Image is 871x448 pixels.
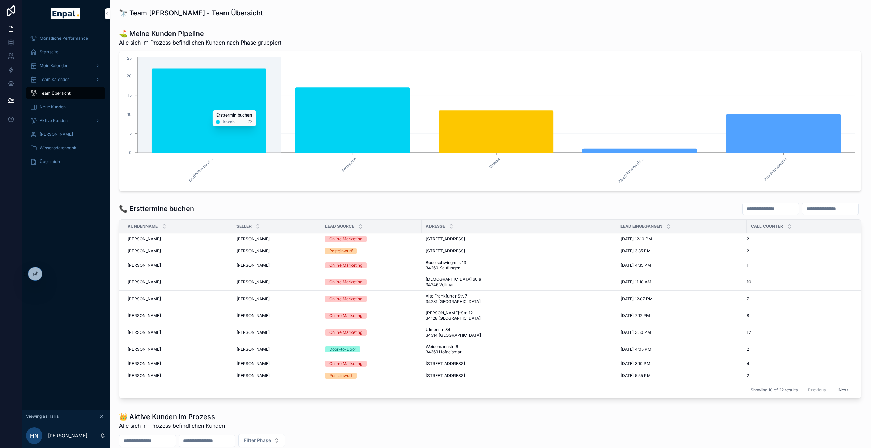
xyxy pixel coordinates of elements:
[341,157,357,173] text: Ersttermin
[22,27,110,177] div: scrollable content
[236,223,252,229] span: Seller
[426,248,465,254] span: [STREET_ADDRESS]
[426,327,612,338] a: Ulmenstr. 34 34314 [GEOGRAPHIC_DATA]
[617,157,644,184] text: Abschlusstermin...
[325,346,418,352] a: Door-to-Door
[620,279,743,285] a: [DATE] 11:10 AM
[236,330,317,335] a: [PERSON_NAME]
[236,361,270,366] span: [PERSON_NAME]
[26,101,105,113] a: Neue Kunden
[620,248,743,254] a: [DATE] 3:35 PM
[128,248,228,254] a: [PERSON_NAME]
[620,330,743,335] a: [DATE] 3:50 PM
[236,313,317,318] a: [PERSON_NAME]
[236,361,317,366] a: [PERSON_NAME]
[329,373,353,379] div: Posteinwurf
[426,248,612,254] a: [STREET_ADDRESS]
[747,279,751,285] span: 10
[128,361,161,366] span: [PERSON_NAME]
[236,248,270,254] span: [PERSON_NAME]
[127,56,132,61] tspan: 25
[620,347,651,352] span: [DATE] 4:05 PM
[128,93,132,98] tspan: 15
[325,313,418,319] a: Online Marketing
[119,8,263,18] h1: 🔭 Team [PERSON_NAME] - Team Übersicht
[128,279,228,285] a: [PERSON_NAME]
[40,145,76,151] span: Wissensdatenbank
[747,347,749,352] span: 2
[119,422,225,430] span: Alle sich im Prozess befindlichen Kunden
[329,361,362,367] div: Online Marketing
[236,248,317,254] a: [PERSON_NAME]
[40,90,71,96] span: Team Übersicht
[244,437,271,444] span: Filter Phase
[620,248,651,254] span: [DATE] 3:35 PM
[236,279,317,285] a: [PERSON_NAME]
[236,296,270,302] span: [PERSON_NAME]
[119,38,281,47] span: Alle sich im Prozess befindlichen Kunden nach Phase gruppiert
[129,131,132,136] tspan: 5
[426,344,612,355] a: Weidemannstr. 6 34369 Hofgeismar
[26,32,105,45] a: Monatliche Performance
[325,262,418,268] a: Online Marketing
[236,263,270,268] span: [PERSON_NAME]
[129,150,132,155] tspan: 0
[128,361,228,366] a: [PERSON_NAME]
[620,361,743,366] a: [DATE] 3:10 PM
[747,236,749,242] span: 2
[747,248,853,254] a: 2
[119,29,281,38] h1: ⛳ Meine Kunden Pipeline
[426,373,465,378] span: [STREET_ADDRESS]
[426,361,465,366] span: [STREET_ADDRESS]
[26,114,105,127] a: Aktive Kunden
[40,104,66,110] span: Neue Kunden
[188,157,214,183] text: Ersttermin buch...
[747,373,749,378] span: 2
[26,414,59,419] span: Viewing as Haris
[426,310,612,321] a: [PERSON_NAME]-Str. 12 34128 [GEOGRAPHIC_DATA]
[325,373,418,379] a: Posteinwurf
[426,260,502,271] span: Bodelschwinghstr. 13 34260 Kaufungen
[40,118,68,123] span: Aktive Kunden
[26,73,105,86] a: Team Kalender
[329,313,362,319] div: Online Marketing
[26,46,105,58] a: Startseite
[747,236,853,242] a: 2
[834,385,853,395] button: Next
[325,248,418,254] a: Posteinwurf
[128,330,228,335] a: [PERSON_NAME]
[620,296,743,302] a: [DATE] 12:07 PM
[236,279,270,285] span: [PERSON_NAME]
[128,223,158,229] span: Kundenname
[620,263,743,268] a: [DATE] 4:35 PM
[620,236,743,242] a: [DATE] 12:10 PM
[329,346,356,352] div: Door-to-Door
[26,156,105,168] a: Über mich
[128,296,161,302] span: [PERSON_NAME]
[747,296,749,302] span: 7
[620,263,651,268] span: [DATE] 4:35 PM
[763,157,788,182] text: Abschlusstermin
[426,327,507,338] span: Ulmenstr. 34 34314 [GEOGRAPHIC_DATA]
[329,248,353,254] div: Posteinwurf
[747,330,751,335] span: 12
[238,434,285,447] button: Select Button
[128,373,228,378] a: [PERSON_NAME]
[620,373,743,378] a: [DATE] 5:55 PM
[40,77,69,82] span: Team Kalender
[26,60,105,72] a: Mein Kalender
[747,373,853,378] a: 2
[426,293,523,304] span: Alte Frankfurter Str. 7 34281 [GEOGRAPHIC_DATA]
[128,347,161,352] span: [PERSON_NAME]
[620,279,651,285] span: [DATE] 11:10 AM
[236,296,317,302] a: [PERSON_NAME]
[128,373,161,378] span: [PERSON_NAME]
[128,236,228,242] a: [PERSON_NAME]
[128,263,161,268] span: [PERSON_NAME]
[26,87,105,99] a: Team Übersicht
[236,330,270,335] span: [PERSON_NAME]
[329,262,362,268] div: Online Marketing
[329,296,362,302] div: Online Marketing
[747,263,853,268] a: 1
[747,330,853,335] a: 12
